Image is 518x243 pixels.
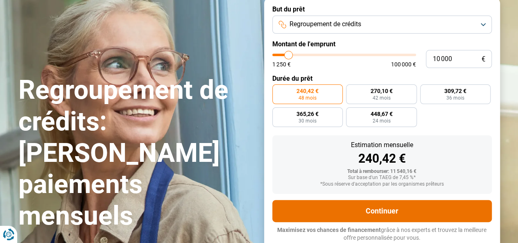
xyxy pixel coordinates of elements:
span: 30 mois [299,118,317,123]
span: Maximisez vos chances de financement [277,227,381,233]
div: Total à rembourser: 11 540,16 € [279,169,485,175]
span: 36 mois [446,95,464,100]
label: Durée du prêt [272,75,492,82]
label: But du prêt [272,5,492,13]
span: 48 mois [299,95,317,100]
div: *Sous réserve d'acceptation par les organismes prêteurs [279,182,485,187]
span: Regroupement de crédits [290,20,361,29]
span: € [482,56,485,63]
span: 448,67 € [370,111,392,117]
div: 240,42 € [279,152,485,165]
div: Sur base d'un TAEG de 7,45 %* [279,175,485,181]
div: Estimation mensuelle [279,142,485,148]
button: Continuer [272,200,492,222]
p: grâce à nos experts et trouvez la meilleure offre personnalisée pour vous. [272,226,492,242]
button: Regroupement de crédits [272,16,492,34]
span: 309,72 € [444,88,466,94]
span: 240,42 € [296,88,319,94]
label: Montant de l'emprunt [272,40,492,48]
h1: Regroupement de crédits: [PERSON_NAME] paiements mensuels [18,75,254,232]
span: 270,10 € [370,88,392,94]
span: 42 mois [372,95,390,100]
span: 1 250 € [272,61,291,67]
span: 365,26 € [296,111,319,117]
span: 100 000 € [391,61,416,67]
span: 24 mois [372,118,390,123]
